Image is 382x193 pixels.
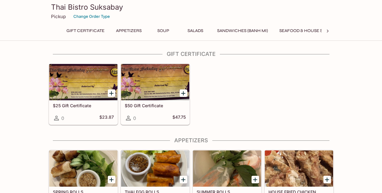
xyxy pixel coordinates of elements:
div: SPRING ROLLS [49,150,117,187]
h5: $50 Gift Certificate [125,103,186,108]
button: Add SPRING ROLLS [108,176,115,183]
button: Gift Certificate [63,27,108,35]
button: Soup [150,27,177,35]
div: HOUSE FRIED CHICKEN [265,150,333,187]
button: Seafood & House Specials [276,27,343,35]
h5: $25 Gift Certificate [53,103,114,108]
button: Add $25 Gift Certificate [108,89,115,97]
a: $25 Gift Certificate0$23.87 [49,64,118,125]
a: $50 Gift Certificate0$47.75 [121,64,190,125]
h3: Thai Bistro Suksabay [51,2,331,12]
div: $25 Gift Certificate [49,64,117,100]
h4: Gift Certificate [49,51,334,57]
button: Appetizers [113,27,145,35]
div: THAI EGG ROLLS [121,150,189,187]
button: Sandwiches (Banh Mi) [214,27,271,35]
button: Add SUMMER ROLLS [252,176,259,183]
button: Add $50 Gift Certificate [180,89,187,97]
h5: $47.75 [172,114,186,122]
h4: Appetizers [49,137,334,144]
button: Change Order Type [71,12,113,21]
button: Salads [182,27,209,35]
p: Pickup [51,14,66,19]
span: 0 [61,115,64,121]
h5: $23.87 [99,114,114,122]
button: Add THAI EGG ROLLS [180,176,187,183]
div: $50 Gift Certificate [121,64,189,100]
span: 0 [133,115,136,121]
button: Add HOUSE FRIED CHICKEN [323,176,331,183]
div: SUMMER ROLLS [193,150,261,187]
